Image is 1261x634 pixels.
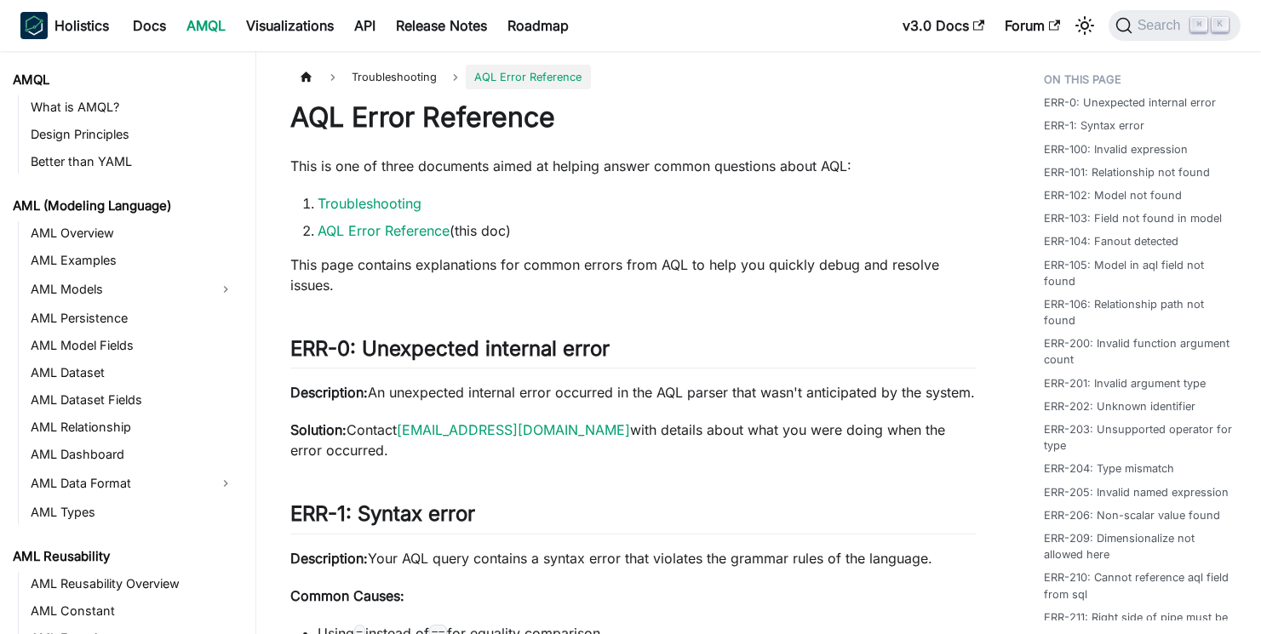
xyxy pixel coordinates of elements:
[290,382,976,403] p: An unexpected internal error occurred in the AQL parser that wasn't anticipated by the system.
[26,470,210,497] a: AML Data Format
[1132,18,1191,33] span: Search
[1044,569,1234,602] a: ERR-210: Cannot reference aql field from sql
[1044,507,1220,523] a: ERR-206: Non-scalar value found
[1044,233,1178,249] a: ERR-104: Fanout detected
[176,12,236,39] a: AMQL
[290,65,323,89] a: Home page
[892,12,994,39] a: v3.0 Docs
[290,100,976,134] h1: AQL Error Reference
[290,587,404,604] strong: Common Causes:
[1044,398,1195,414] a: ERR-202: Unknown identifier
[290,65,976,89] nav: Breadcrumbs
[318,195,421,212] a: Troubleshooting
[26,306,241,330] a: AML Persistence
[290,550,368,567] strong: Description:
[210,276,241,303] button: Expand sidebar category 'AML Models'
[8,68,241,92] a: AMQL
[1044,335,1234,368] a: ERR-200: Invalid function argument count
[26,334,241,357] a: AML Model Fields
[1044,257,1234,289] a: ERR-105: Model in aql field not found
[1044,187,1182,203] a: ERR-102: Model not found
[466,65,590,89] span: AQL Error Reference
[20,12,48,39] img: Holistics
[1044,210,1222,226] a: ERR-103: Field not found in model
[26,276,210,303] a: AML Models
[290,548,976,568] p: Your AQL query contains a syntax error that violates the grammar rules of the language.
[1044,530,1234,563] a: ERR-209: Dimensionalize not allowed here
[26,572,241,596] a: AML Reusability Overview
[20,12,109,39] a: HolisticsHolistics
[1071,12,1098,39] button: Switch between dark and light mode (currently light mode)
[1044,460,1174,477] a: ERR-204: Type mismatch
[26,150,241,174] a: Better than YAML
[8,194,241,218] a: AML (Modeling Language)
[1044,117,1144,134] a: ERR-1: Syntax error
[26,415,241,439] a: AML Relationship
[1109,10,1241,41] button: Search (Command+K)
[26,500,241,524] a: AML Types
[123,12,176,39] a: Docs
[26,123,241,146] a: Design Principles
[26,221,241,245] a: AML Overview
[1044,296,1234,328] a: ERR-106: Relationship path not found
[497,12,579,39] a: Roadmap
[26,248,241,272] a: AML Examples
[290,254,976,295] p: This page contains explanations for common errors from AQL to help you quickly debug and resolve ...
[290,420,976,460] p: Contact with details about what you were doing when the error occurred.
[1044,164,1210,180] a: ERR-101: Relationship not found
[1044,94,1216,111] a: ERR-0: Unexpected internal error
[318,220,976,241] li: (this doc)
[318,222,450,239] a: AQL Error Reference
[1044,375,1206,391] a: ERR-201: Invalid argument type
[290,336,976,368] h2: ERR-0: Unexpected internal error
[397,421,630,438] a: [EMAIL_ADDRESS][DOMAIN_NAME]
[290,156,976,176] p: This is one of three documents aimed at helping answer common questions about AQL:
[1212,17,1229,32] kbd: K
[8,545,241,568] a: AML Reusability
[1044,141,1188,157] a: ERR-100: Invalid expression
[1,51,256,634] nav: Docs sidebar
[290,384,368,401] strong: Description:
[26,388,241,412] a: AML Dataset Fields
[344,12,386,39] a: API
[1044,421,1234,454] a: ERR-203: Unsupported operator for type
[290,501,976,534] h2: ERR-1: Syntax error
[210,470,241,497] button: Expand sidebar category 'AML Data Format'
[386,12,497,39] a: Release Notes
[236,12,344,39] a: Visualizations
[26,95,241,119] a: What is AMQL?
[26,599,241,623] a: AML Constant
[1190,17,1207,32] kbd: ⌘
[26,361,241,385] a: AML Dataset
[54,15,109,36] b: Holistics
[343,65,445,89] span: Troubleshooting
[26,443,241,466] a: AML Dashboard
[1044,484,1229,500] a: ERR-205: Invalid named expression
[290,421,347,438] strong: Solution:
[994,12,1070,39] a: Forum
